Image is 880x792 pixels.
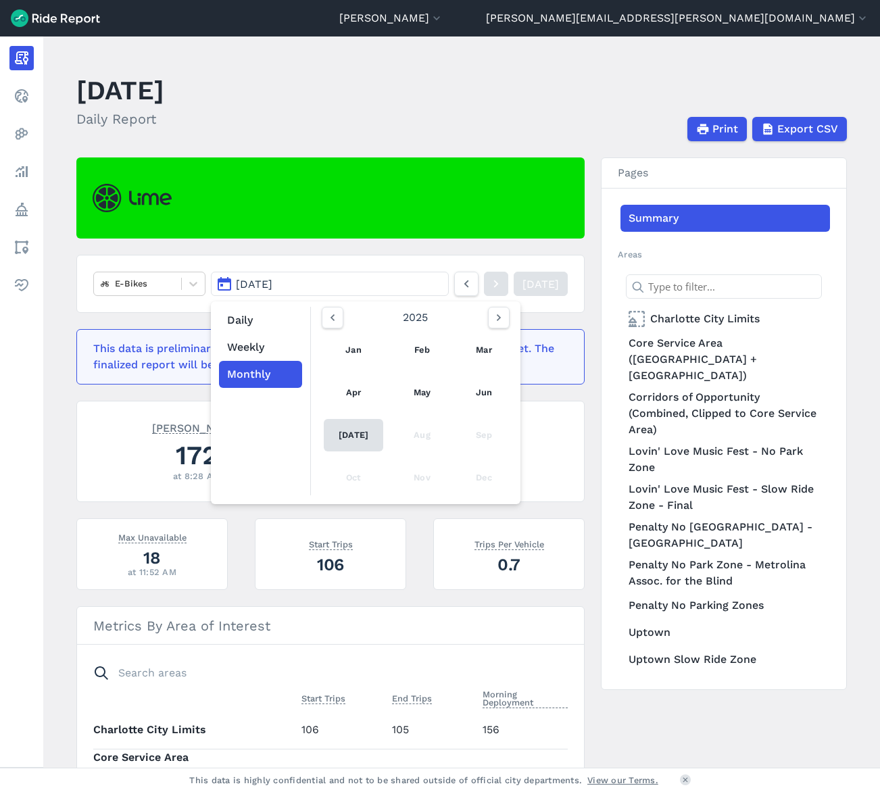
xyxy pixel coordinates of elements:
button: Daily [219,307,302,334]
a: Lovin' Love Music Fest - No Park Zone [620,441,830,478]
a: [DATE] [324,419,383,451]
span: Morning Deployment [483,687,568,708]
div: 0.7 [450,553,568,576]
a: Jan [324,334,383,366]
button: Monthly [219,361,302,388]
span: Trips Per Vehicle [474,537,544,550]
a: Analyze [9,159,34,184]
a: Corridors of Opportunity (Combined, Clipped to Core Service Area) [620,387,830,441]
span: Start Trips [309,537,353,550]
a: Core Service Area ([GEOGRAPHIC_DATA] + [GEOGRAPHIC_DATA]) [620,332,830,387]
button: [PERSON_NAME] [339,10,443,26]
a: Policy [9,197,34,222]
td: 106 [296,712,387,749]
button: [DATE] [211,272,449,296]
span: [DATE] [236,278,272,291]
a: Summary [620,205,830,232]
span: Start Trips [301,691,345,704]
input: Type to filter... [626,274,822,299]
a: Jun [461,376,507,409]
a: Report [9,46,34,70]
h2: Areas [618,248,830,261]
img: Lime [93,184,172,212]
h3: Metrics By Area of Interest [77,607,584,645]
div: at 11:52 AM [93,566,211,578]
button: Weekly [219,334,302,361]
a: Areas [9,235,34,259]
td: 156 [477,712,568,749]
a: [DATE] [514,272,568,296]
h1: [DATE] [76,72,164,109]
a: Mar [461,334,507,366]
div: Aug [399,419,445,451]
a: Penalty No Parking Zones [620,592,830,619]
div: Oct [324,462,383,494]
div: 2025 [316,307,515,328]
div: at 8:28 AM [93,470,300,482]
button: Print [687,117,747,141]
div: 18 [93,546,211,570]
input: Search areas [85,661,560,685]
a: Realtime [9,84,34,108]
th: Charlotte City Limits [93,712,296,749]
button: Export CSV [752,117,847,141]
span: Print [712,121,738,137]
td: 105 [387,712,477,749]
a: View our Terms. [587,774,658,787]
div: Sep [461,419,507,451]
span: Max Unavailable [118,530,187,543]
button: Start Trips [301,691,345,707]
a: Charlotte City Limits [620,305,830,332]
a: May [399,376,445,409]
a: Uptown Slow Ride Zone [620,646,830,673]
div: Dec [461,462,507,494]
div: Nov [399,462,445,494]
span: [PERSON_NAME] [152,420,242,434]
img: Ride Report [11,9,100,27]
h3: Pages [602,158,846,189]
a: Penalty No [GEOGRAPHIC_DATA] - [GEOGRAPHIC_DATA] [620,516,830,554]
button: End Trips [392,691,432,707]
div: This data is preliminary and may be missing events that haven't been reported yet. The finalized ... [93,341,560,373]
a: Penalty No Park Zone - Metrolina Assoc. for the Blind [620,554,830,592]
span: End Trips [392,691,432,704]
a: Feb [399,334,445,366]
button: [PERSON_NAME][EMAIL_ADDRESS][PERSON_NAME][DOMAIN_NAME] [486,10,869,26]
div: 106 [272,553,389,576]
h2: Daily Report [76,109,164,129]
a: Health [9,273,34,297]
a: Apr [324,376,383,409]
a: Uptown [620,619,830,646]
button: Morning Deployment [483,687,568,711]
a: Lovin' Love Music Fest - Slow Ride Zone - Final [620,478,830,516]
span: Export CSV [777,121,838,137]
a: Heatmaps [9,122,34,146]
div: 172 [93,437,300,474]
